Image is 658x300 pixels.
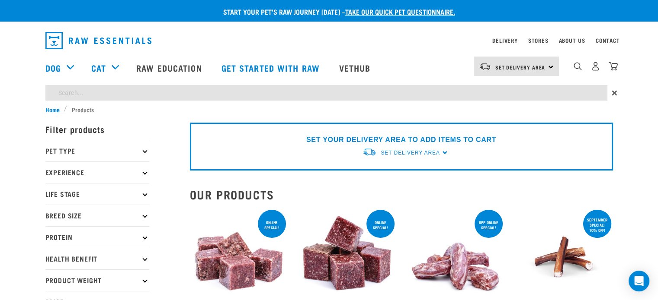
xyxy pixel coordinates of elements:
a: Delivery [492,39,517,42]
div: 6pp online special! [475,216,503,234]
a: Stores [528,39,549,42]
img: van-moving.png [479,63,491,70]
a: Vethub [331,51,382,85]
p: SET YOUR DELIVERY AREA TO ADD ITEMS TO CART [306,135,496,145]
p: Life Stage [45,183,149,205]
p: Experience [45,161,149,183]
p: Protein [45,226,149,248]
span: Set Delivery Area [495,66,546,69]
a: Cat [91,61,106,74]
a: take our quick pet questionnaire. [345,9,455,13]
div: ONLINE SPECIAL! [366,216,395,234]
a: Contact [596,39,620,42]
img: Raw Essentials Logo [45,32,151,49]
img: home-icon@2x.png [609,62,618,71]
p: Product Weight [45,269,149,291]
p: Health Benefit [45,248,149,269]
a: About Us [558,39,585,42]
a: Get started with Raw [213,51,331,85]
img: home-icon-1@2x.png [574,62,582,70]
p: Filter products [45,118,149,140]
h2: Our Products [190,188,613,201]
p: Breed Size [45,205,149,226]
span: Set Delivery Area [381,150,440,156]
span: × [612,85,617,101]
div: September special! 10% off! [583,213,611,237]
div: Open Intercom Messenger [629,271,649,291]
nav: dropdown navigation [39,28,620,53]
span: Home [45,105,60,114]
div: ONLINE SPECIAL! [258,216,286,234]
p: Pet Type [45,140,149,161]
a: Home [45,105,64,114]
a: Raw Education [128,51,212,85]
img: user.png [591,62,600,71]
a: Dog [45,61,61,74]
nav: breadcrumbs [45,105,613,114]
input: Search... [45,85,607,101]
img: van-moving.png [363,148,376,157]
